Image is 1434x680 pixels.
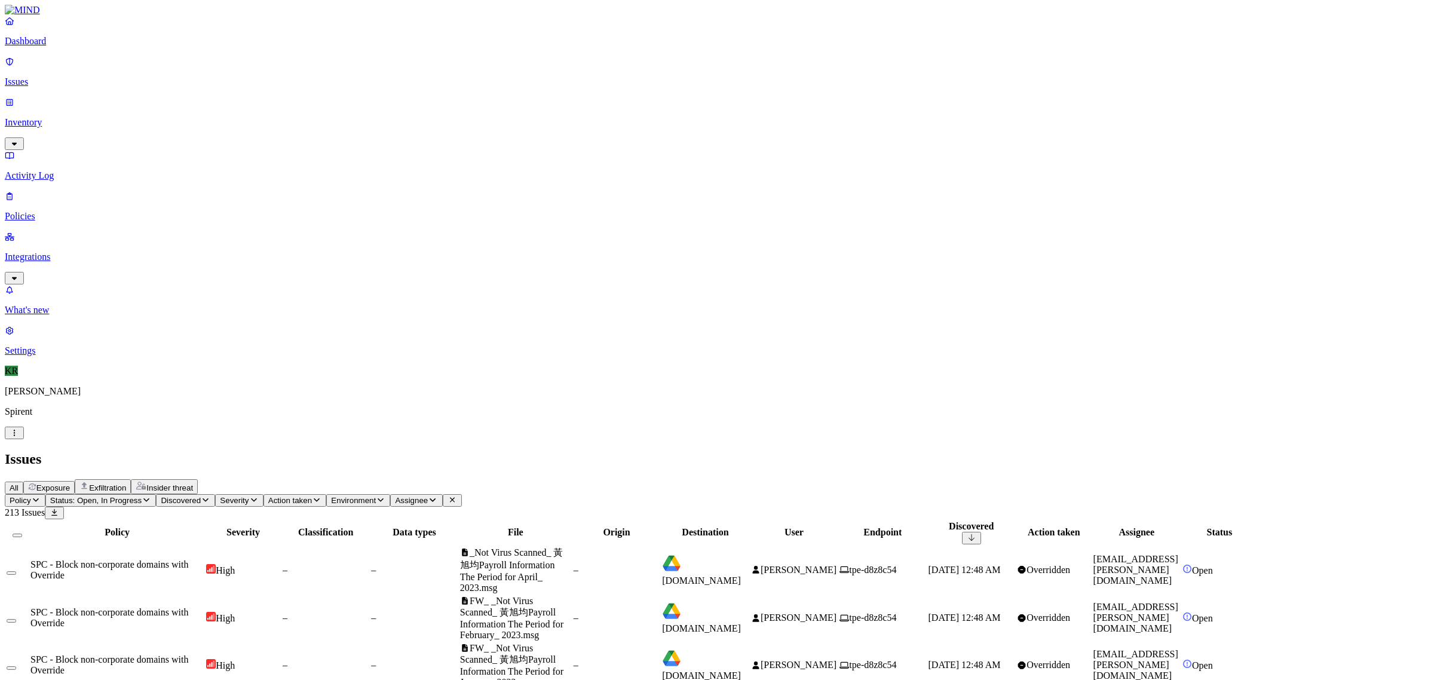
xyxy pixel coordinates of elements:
span: [DOMAIN_NAME] [662,575,741,586]
img: drive.google.com favicon [662,649,681,668]
div: Action taken [1017,527,1091,538]
span: Environment [331,496,376,505]
h2: Issues [5,451,1429,467]
span: [EMAIL_ADDRESS][PERSON_NAME][DOMAIN_NAME] [1093,554,1178,586]
p: Policies [5,211,1429,222]
span: [PERSON_NAME] [761,660,836,670]
span: tpe-d8z8c54 [849,565,896,575]
div: Status [1182,527,1257,538]
img: drive.google.com favicon [662,602,681,621]
span: – [574,565,578,575]
span: Status: Open, In Progress [50,496,142,505]
p: Issues [5,76,1429,87]
span: [PERSON_NAME] [761,565,836,575]
span: – [574,612,578,623]
span: – [283,565,287,575]
span: 213 Issues [5,507,45,517]
img: MIND [5,5,40,16]
span: [PERSON_NAME] [761,612,836,623]
button: Select row [7,619,16,623]
span: Severity [220,496,249,505]
span: – [371,660,376,670]
span: _Not Virus Scanned_ 黃旭均Payroll Information The Period for April_ 2023.msg [460,547,563,593]
span: [DATE] 12:48 AM [929,660,1001,670]
button: Select row [7,571,16,575]
span: – [283,612,287,623]
span: Assignee [395,496,428,505]
span: Action taken [268,496,312,505]
span: Exfiltration [89,483,126,492]
div: Origin [574,527,660,538]
span: tpe-d8z8c54 [849,660,896,670]
a: Inventory [5,97,1429,148]
span: Open [1192,565,1213,575]
span: SPC - Block non-corporate domains with Override [30,654,188,675]
p: Inventory [5,117,1429,128]
span: High [216,565,235,575]
a: MIND [5,5,1429,16]
div: Assignee [1093,527,1181,538]
div: Policy [30,527,204,538]
p: [PERSON_NAME] [5,386,1429,397]
a: Dashboard [5,16,1429,47]
span: Exposure [36,483,70,492]
a: Activity Log [5,150,1429,181]
p: Spirent [5,406,1429,417]
span: – [283,660,287,670]
a: Issues [5,56,1429,87]
button: Select all [13,534,22,537]
span: Insider threat [146,483,193,492]
img: severity-high [206,612,216,621]
span: Discovered [161,496,201,505]
img: status-open [1182,564,1192,574]
span: Overridden [1027,660,1070,670]
div: User [751,527,837,538]
span: – [574,660,578,670]
a: Settings [5,325,1429,356]
span: [DATE] 12:48 AM [929,612,1001,623]
span: All [10,483,19,492]
div: Endpoint [839,527,926,538]
span: Open [1192,613,1213,623]
span: [EMAIL_ADDRESS][PERSON_NAME][DOMAIN_NAME] [1093,602,1178,633]
a: Integrations [5,231,1429,283]
div: File [460,527,571,538]
p: Integrations [5,252,1429,262]
div: Discovered [929,521,1015,532]
p: Settings [5,345,1429,356]
span: – [371,565,376,575]
div: Classification [283,527,369,538]
span: – [371,612,376,623]
p: Activity Log [5,170,1429,181]
a: Policies [5,191,1429,222]
span: [DOMAIN_NAME] [662,623,741,633]
button: Select row [7,666,16,670]
span: FW_ _Not Virus Scanned_ 黃旭均Payroll Information The Period for February_ 2023.msg [460,596,563,640]
span: [DATE] 12:48 AM [929,565,1001,575]
span: SPC - Block non-corporate domains with Override [30,559,188,580]
p: Dashboard [5,36,1429,47]
div: Data types [371,527,457,538]
img: severity-high [206,564,216,574]
span: Overridden [1027,565,1070,575]
span: Open [1192,660,1213,670]
img: status-open [1182,612,1192,621]
a: What's new [5,284,1429,316]
img: severity-high [206,659,216,669]
span: Policy [10,496,31,505]
span: KR [5,366,18,376]
div: Destination [662,527,748,538]
img: status-open [1182,659,1192,669]
span: High [216,660,235,670]
span: Overridden [1027,612,1070,623]
span: High [216,613,235,623]
div: Severity [206,527,280,538]
span: tpe-d8z8c54 [849,612,896,623]
span: SPC - Block non-corporate domains with Override [30,607,188,628]
img: drive.google.com favicon [662,554,681,573]
p: What's new [5,305,1429,316]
